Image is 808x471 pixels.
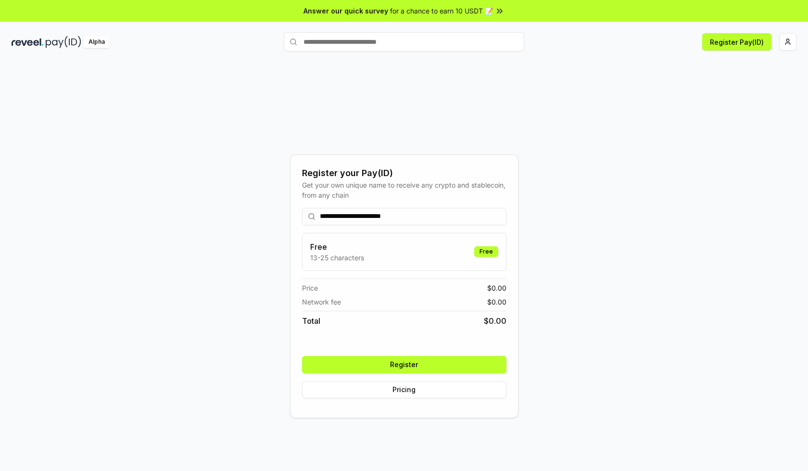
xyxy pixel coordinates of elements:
span: for a chance to earn 10 USDT 📝 [390,6,493,16]
span: Price [302,283,318,293]
span: Total [302,315,320,327]
div: Register your Pay(ID) [302,166,506,180]
div: Alpha [83,36,110,48]
span: Network fee [302,297,341,307]
div: Get your own unique name to receive any crypto and stablecoin, from any chain [302,180,506,200]
div: Free [474,246,498,257]
button: Register Pay(ID) [702,33,771,51]
button: Register [302,356,506,373]
img: pay_id [46,36,81,48]
span: $ 0.00 [487,283,506,293]
img: reveel_dark [12,36,44,48]
span: $ 0.00 [487,297,506,307]
h3: Free [310,241,364,253]
button: Pricing [302,381,506,398]
span: $ 0.00 [484,315,506,327]
span: Answer our quick survey [303,6,388,16]
p: 13-25 characters [310,253,364,263]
